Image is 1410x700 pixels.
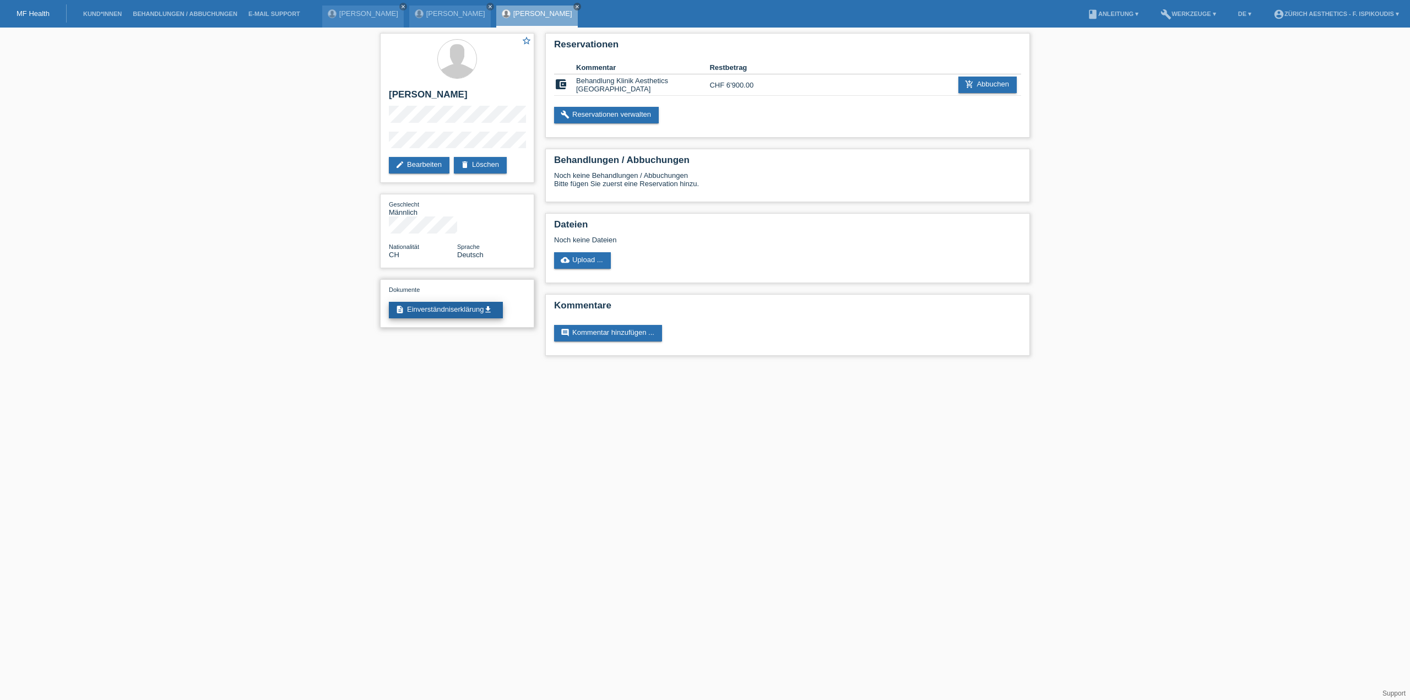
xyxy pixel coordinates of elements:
i: close [574,4,580,9]
h2: Behandlungen / Abbuchungen [554,155,1021,171]
a: Kund*innen [78,10,127,17]
a: Behandlungen / Abbuchungen [127,10,243,17]
a: commentKommentar hinzufügen ... [554,325,662,341]
span: Sprache [457,243,480,250]
i: star_border [522,36,532,46]
i: account_balance_wallet [554,78,567,91]
th: Kommentar [576,61,709,74]
i: build [561,110,570,119]
i: edit [395,160,404,169]
span: Deutsch [457,251,484,259]
a: deleteLöschen [454,157,507,173]
a: [PERSON_NAME] [426,9,485,18]
div: Noch keine Dateien [554,236,891,244]
td: Behandlung Klinik Aesthetics [GEOGRAPHIC_DATA] [576,74,709,96]
h2: Dateien [554,219,1021,236]
i: book [1087,9,1098,20]
a: buildReservationen verwalten [554,107,659,123]
i: comment [561,328,570,337]
span: Nationalität [389,243,419,250]
span: Dokumente [389,286,420,293]
h2: Reservationen [554,39,1021,56]
span: Schweiz [389,251,399,259]
span: Geschlecht [389,201,419,208]
a: [PERSON_NAME] [339,9,398,18]
a: close [573,3,581,10]
th: Restbetrag [709,61,776,74]
a: star_border [522,36,532,47]
a: buildWerkzeuge ▾ [1155,10,1222,17]
a: cloud_uploadUpload ... [554,252,611,269]
a: Support [1382,690,1406,697]
a: E-Mail Support [243,10,306,17]
i: delete [460,160,469,169]
i: account_circle [1273,9,1284,20]
a: close [399,3,407,10]
i: add_shopping_cart [965,80,974,89]
h2: [PERSON_NAME] [389,89,525,106]
h2: Kommentare [554,300,1021,317]
a: [PERSON_NAME] [513,9,572,18]
a: account_circleZürich Aesthetics - F. Ispikoudis ▾ [1268,10,1404,17]
i: cloud_upload [561,256,570,264]
i: get_app [484,305,492,314]
a: DE ▾ [1233,10,1257,17]
a: bookAnleitung ▾ [1082,10,1144,17]
i: close [400,4,406,9]
a: editBearbeiten [389,157,449,173]
i: close [487,4,493,9]
a: MF Health [17,9,50,18]
i: description [395,305,404,314]
td: CHF 6'900.00 [709,74,776,96]
a: descriptionEinverständniserklärungget_app [389,302,503,318]
div: Männlich [389,200,457,216]
a: close [486,3,494,10]
a: add_shopping_cartAbbuchen [958,77,1017,93]
div: Noch keine Behandlungen / Abbuchungen Bitte fügen Sie zuerst eine Reservation hinzu. [554,171,1021,196]
i: build [1160,9,1172,20]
